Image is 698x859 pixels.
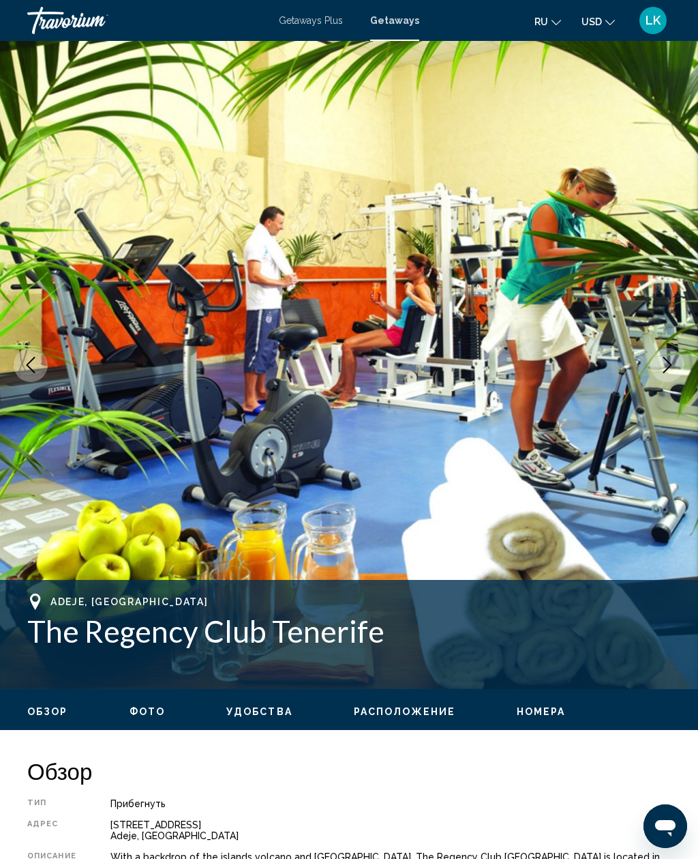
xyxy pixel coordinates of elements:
[226,706,292,717] span: Удобства
[354,706,455,717] span: Расположение
[635,6,671,35] button: User Menu
[14,348,48,382] button: Previous image
[27,757,671,785] h2: Обзор
[27,613,671,649] h1: The Regency Club Tenerife
[643,804,687,848] iframe: Кнопка для запуску вікна повідомлень
[27,7,265,34] a: Travorium
[226,705,292,718] button: Удобства
[581,16,602,27] span: USD
[534,16,548,27] span: ru
[370,15,419,26] a: Getaways
[279,15,343,26] a: Getaways Plus
[27,798,76,809] div: Тип
[110,819,671,841] div: [STREET_ADDRESS] Adeje, [GEOGRAPHIC_DATA]
[27,819,76,841] div: Адрес
[110,798,671,809] div: Прибегнуть
[581,12,615,31] button: Change currency
[650,348,684,382] button: Next image
[354,705,455,718] button: Расположение
[534,12,561,31] button: Change language
[130,705,165,718] button: Фото
[517,705,566,718] button: Номера
[130,706,165,717] span: Фото
[517,706,566,717] span: Номера
[27,705,68,718] button: Обзор
[27,706,68,717] span: Обзор
[50,596,208,607] span: Adeje, [GEOGRAPHIC_DATA]
[646,14,661,27] span: LK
